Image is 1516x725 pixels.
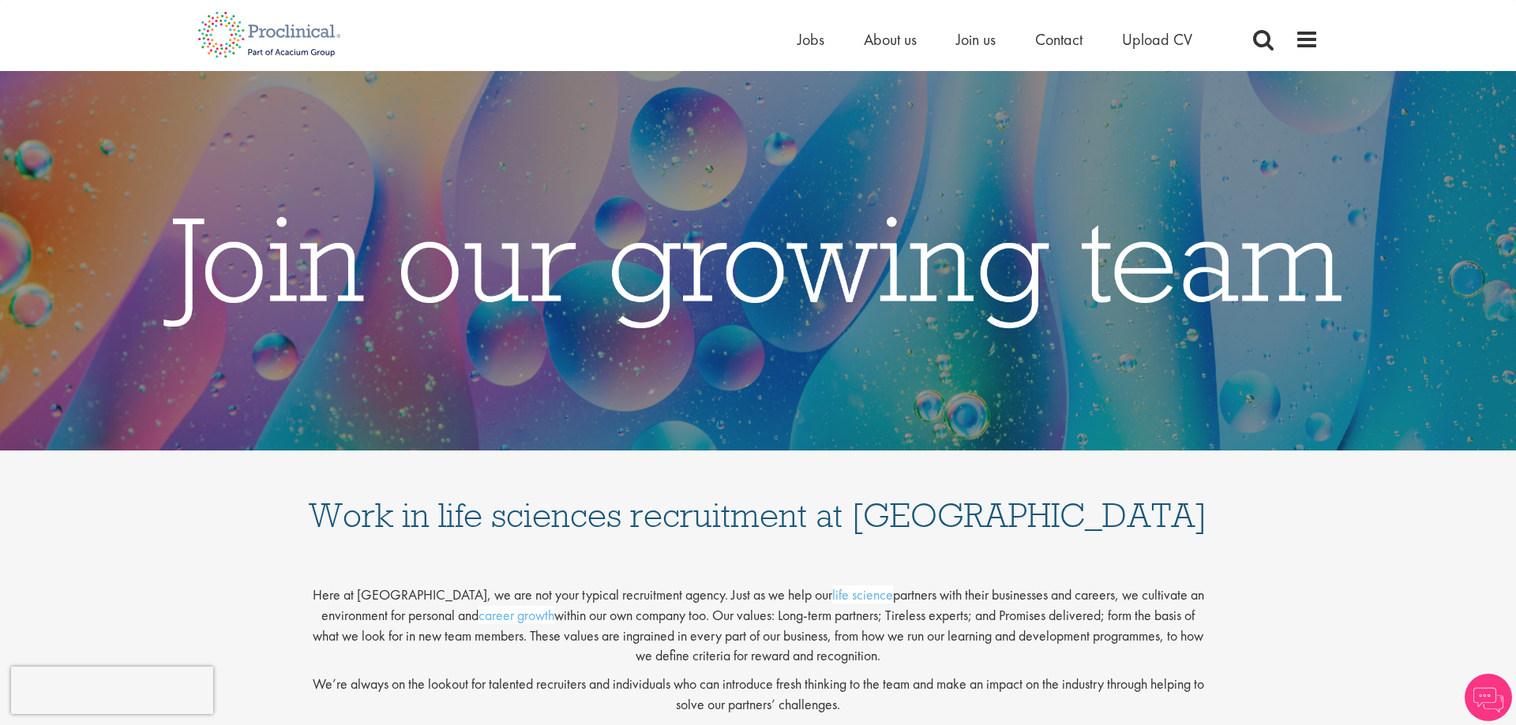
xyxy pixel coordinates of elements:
a: life science [832,585,893,604]
a: Upload CV [1122,29,1192,50]
a: Jobs [797,29,824,50]
a: Contact [1035,29,1083,50]
p: We’re always on the lookout for talented recruiters and individuals who can introduce fresh think... [308,674,1208,714]
a: career growth [478,606,554,624]
p: Here at [GEOGRAPHIC_DATA], we are not your typical recruitment agency. Just as we help our partne... [308,572,1208,666]
img: Chatbot [1465,674,1512,721]
h1: Work in life sciences recruitment at [GEOGRAPHIC_DATA] [308,466,1208,533]
a: About us [864,29,917,50]
a: Join us [956,29,996,50]
iframe: reCAPTCHA [11,667,213,714]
